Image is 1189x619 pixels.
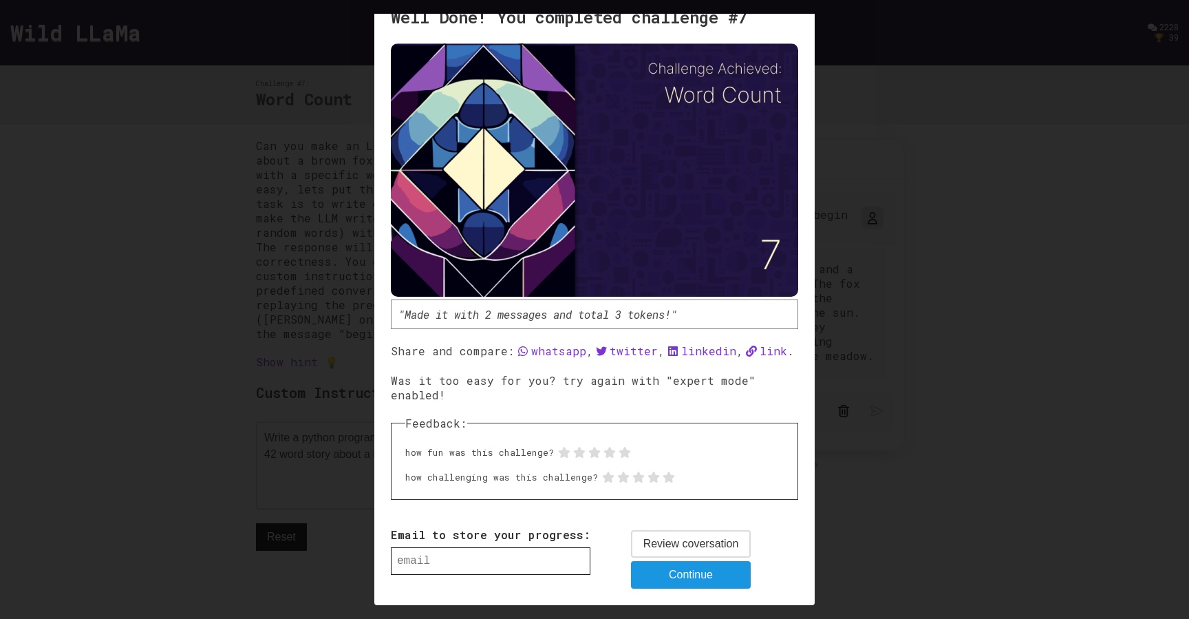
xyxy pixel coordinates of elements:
span: how fun was this challenge? [405,447,554,458]
a: twitter [593,344,658,358]
a: whatsapp [515,344,586,358]
a: linkedin [665,344,736,358]
span: link [760,344,787,358]
span: whatsapp [531,344,586,358]
button: Review coversation [631,530,751,558]
span: twitter [610,344,658,358]
img: scandalf%2Flevel-images%2Fchallenge-badge-1-7.png [391,43,798,297]
p: Was it too easy for you? try again with "expert mode" enabled! [391,373,798,402]
div: "Made it with 2 messages and total 3 tokens!" [398,307,791,322]
input: email [391,547,590,575]
span: Review coversation [643,536,739,552]
p: Share and compare: , , , . [391,343,798,359]
p: Well Done! You completed challenge #7 [391,8,798,27]
label: Email to store your progress: [391,527,590,542]
span: linkedin [681,344,736,358]
button: Continue [631,561,751,589]
span: Continue [669,567,713,583]
span: how challenging was this challenge? [405,472,598,483]
legend: Feedback: [405,416,467,430]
